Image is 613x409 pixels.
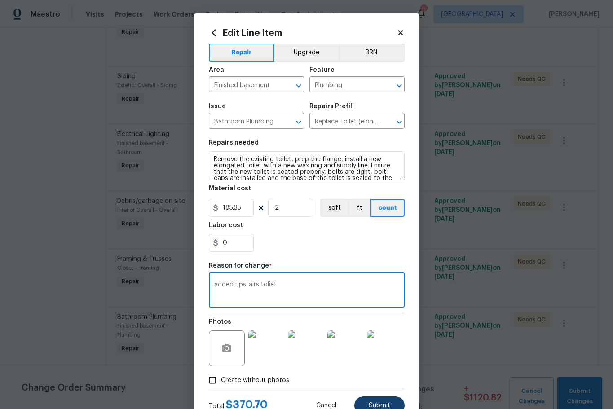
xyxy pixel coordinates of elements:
[209,185,251,192] h5: Material cost
[309,67,335,73] h5: Feature
[209,140,259,146] h5: Repairs needed
[348,199,370,217] button: ft
[209,222,243,229] h5: Labor cost
[274,44,339,62] button: Upgrade
[214,281,399,300] textarea: added upstairs toliet
[209,263,269,269] h5: Reason for change
[393,79,406,92] button: Open
[292,116,305,128] button: Open
[209,67,224,73] h5: Area
[292,79,305,92] button: Open
[316,402,336,409] span: Cancel
[339,44,405,62] button: BRN
[320,199,348,217] button: sqft
[370,199,405,217] button: count
[309,103,354,110] h5: Repairs Prefill
[209,151,405,180] textarea: Remove the existing toilet, prep the flange, install a new elongated toilet with a new wax ring a...
[209,319,231,325] h5: Photos
[209,103,226,110] h5: Issue
[221,376,289,385] span: Create without photos
[209,44,275,62] button: Repair
[369,402,390,409] span: Submit
[209,28,397,38] h2: Edit Line Item
[393,116,406,128] button: Open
